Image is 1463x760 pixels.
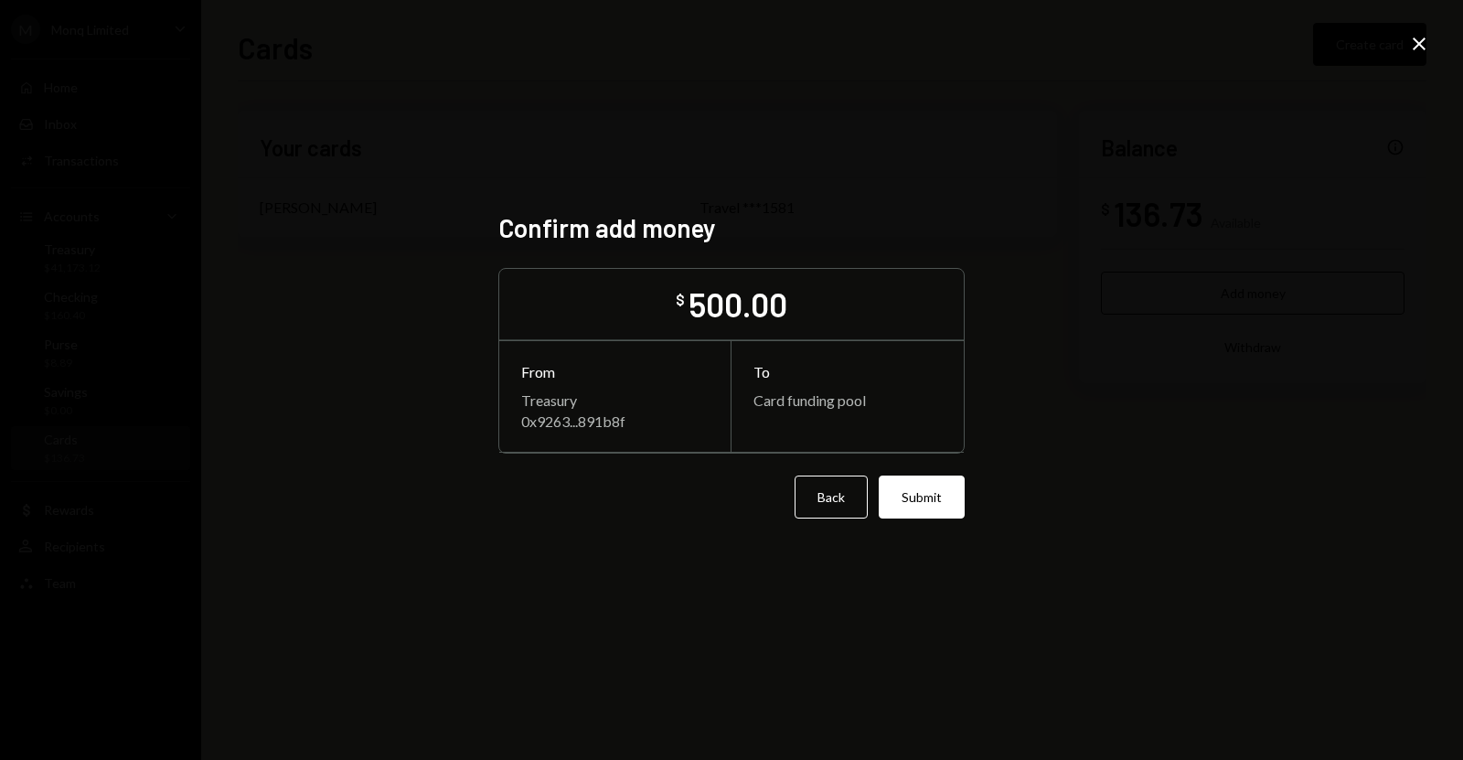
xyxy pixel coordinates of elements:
[521,412,709,430] div: 0x9263...891b8f
[498,210,965,246] h2: Confirm add money
[689,284,787,325] div: 500.00
[521,363,709,380] div: From
[795,476,868,519] button: Back
[879,476,965,519] button: Submit
[676,291,685,309] div: $
[753,391,942,409] div: Card funding pool
[753,363,942,380] div: To
[521,391,709,409] div: Treasury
